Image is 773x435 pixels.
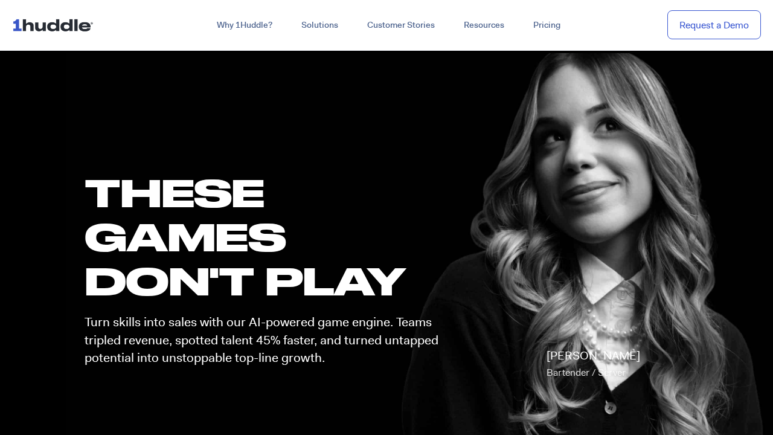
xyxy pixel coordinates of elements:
[12,13,98,36] img: ...
[202,14,287,36] a: Why 1Huddle?
[667,10,761,40] a: Request a Demo
[519,14,575,36] a: Pricing
[287,14,353,36] a: Solutions
[547,347,640,381] p: [PERSON_NAME]
[85,314,449,367] p: Turn skills into sales with our AI-powered game engine. Teams tripled revenue, spotted talent 45%...
[547,366,626,379] span: Bartender / Server
[353,14,449,36] a: Customer Stories
[85,170,449,303] h1: these GAMES DON'T PLAY
[449,14,519,36] a: Resources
